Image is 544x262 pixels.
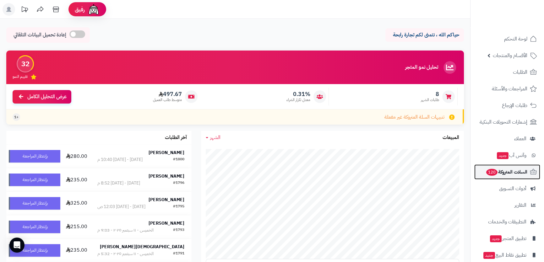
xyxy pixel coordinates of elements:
span: إعادة تحميل البيانات التلقائي [14,31,66,39]
a: السلات المتروكة120 [474,164,540,179]
span: طلبات الإرجاع [502,101,527,110]
span: جديد [490,235,502,242]
span: تطبيق المتجر [489,234,526,243]
a: إشعارات التحويلات البنكية [474,115,540,130]
span: لوحة التحكم [504,35,527,43]
strong: [PERSON_NAME] [149,173,184,179]
span: تطبيق نقاط البيع [483,251,526,259]
h3: آخر الطلبات [165,135,187,141]
span: العملاء [514,134,526,143]
td: 235.00 [63,168,90,191]
span: رفيق [75,6,85,13]
div: الخميس - ١١ سبتمبر ٢٠٢٥ - 5:32 م [97,251,154,257]
span: التطبيقات والخدمات [488,217,526,226]
a: أدوات التسويق [474,181,540,196]
div: #1793 [173,227,184,233]
a: عرض التحليل الكامل [13,90,71,104]
div: [DATE] - [DATE] 10:40 م [97,157,143,163]
span: 497.67 [153,91,182,98]
div: #1791 [173,251,184,257]
img: logo-2.png [501,5,538,18]
a: العملاء [474,131,540,146]
a: لوحة التحكم [474,31,540,46]
div: بإنتظار المراجعة [9,150,60,163]
span: إشعارات التحويلات البنكية [480,118,527,126]
div: بإنتظار المراجعة [9,174,60,186]
strong: [PERSON_NAME] [149,220,184,227]
td: 325.00 [63,192,90,215]
span: 0.31% [286,91,310,98]
span: متوسط طلب العميل [153,97,182,103]
div: #1795 [173,204,184,210]
div: [DATE] - [DATE] 8:52 م [97,180,140,186]
div: بإنتظار المراجعة [9,197,60,210]
div: [DATE] - [DATE] 12:03 ص [97,204,145,210]
strong: [PERSON_NAME] [149,149,184,156]
a: تطبيق المتجرجديد [474,231,540,246]
a: طلبات الإرجاع [474,98,540,113]
span: الطلبات [513,68,527,77]
span: 8 [421,91,439,98]
span: الشهر [210,134,220,141]
a: الشهر [206,134,220,141]
h3: تحليل نمو المتجر [405,65,438,70]
a: الطلبات [474,65,540,80]
span: تقييم النمو [13,74,28,79]
img: ai-face.png [87,3,100,16]
span: معدل تكرار الشراء [286,97,310,103]
a: وآتس آبجديد [474,148,540,163]
p: حياكم الله ، نتمنى لكم تجارة رابحة [390,31,459,39]
div: #1796 [173,180,184,186]
div: #1800 [173,157,184,163]
td: 215.00 [63,215,90,238]
strong: [DEMOGRAPHIC_DATA][PERSON_NAME] [100,243,184,250]
span: المراجعات والأسئلة [492,84,527,93]
span: عرض التحليل الكامل [27,93,67,100]
div: Open Intercom Messenger [9,238,24,253]
span: +1 [14,115,19,120]
h3: المبيعات [443,135,459,141]
div: بإنتظار المراجعة [9,244,60,257]
strong: [PERSON_NAME] [149,196,184,203]
td: 235.00 [63,239,90,262]
div: الخميس - ١١ سبتمبر ٢٠٢٥ - 9:03 م [97,227,154,233]
div: بإنتظار المراجعة [9,221,60,233]
a: المراجعات والأسئلة [474,81,540,96]
span: جديد [497,152,509,159]
a: التطبيقات والخدمات [474,214,540,229]
span: 120 [486,168,498,176]
span: السلات المتروكة [486,168,527,176]
td: 280.00 [63,145,90,168]
span: أدوات التسويق [499,184,526,193]
span: الأقسام والمنتجات [493,51,527,60]
a: تحديثات المنصة [17,3,32,17]
span: وآتس آب [496,151,526,160]
span: جديد [483,252,495,259]
span: التقارير [514,201,526,210]
span: طلبات الشهر [421,97,439,103]
span: تنبيهات السلة المتروكة غير مفعلة [384,114,444,121]
a: التقارير [474,198,540,213]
